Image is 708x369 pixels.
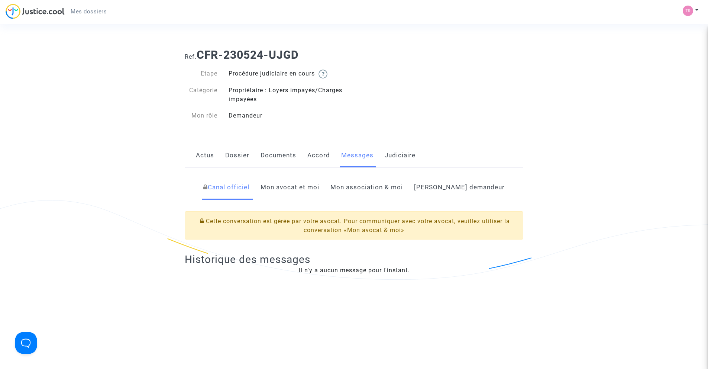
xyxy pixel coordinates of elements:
a: Canal officiel [203,175,249,200]
div: Cette conversation est gérée par votre avocat. Pour communiquer avec votre avocat, veuillez utili... [185,211,523,240]
div: Mon rôle [179,111,223,120]
div: Catégorie [179,86,223,104]
div: Procédure judiciaire en cours [223,69,354,78]
div: Etape [179,69,223,78]
img: help.svg [319,70,327,78]
a: Actus [196,143,214,168]
img: f2e6b6e7b4e7dada8f4b61251bb48399 [683,6,693,16]
a: Documents [261,143,296,168]
span: Mes dossiers [71,8,107,15]
a: Judiciaire [385,143,416,168]
a: Mon association & moi [330,175,403,200]
a: Mon avocat et moi [261,175,319,200]
div: Il n'y a aucun message pour l'instant. [185,266,523,275]
a: Messages [341,143,374,168]
b: CFR-230524-UJGD [197,48,298,61]
h2: Historique des messages [185,253,523,266]
span: Ref. [185,53,197,60]
a: Dossier [225,143,249,168]
a: Mes dossiers [65,6,113,17]
a: Accord [307,143,330,168]
a: [PERSON_NAME] demandeur [414,175,505,200]
div: Demandeur [223,111,354,120]
iframe: Help Scout Beacon - Open [15,332,37,354]
img: jc-logo.svg [6,4,65,19]
div: Propriétaire : Loyers impayés/Charges impayées [223,86,354,104]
